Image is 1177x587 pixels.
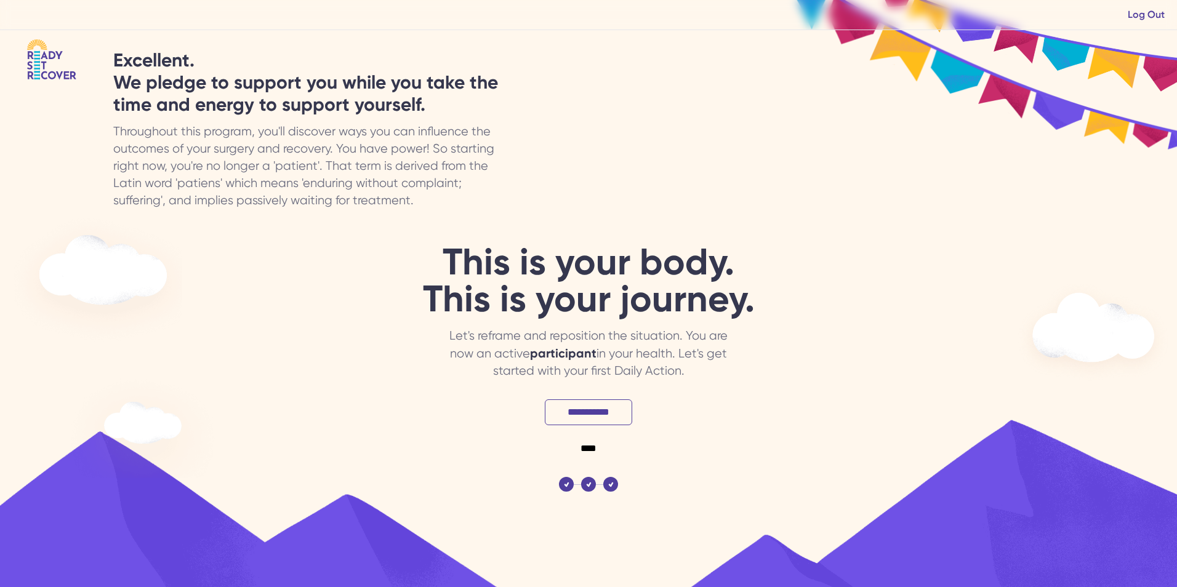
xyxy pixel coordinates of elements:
[113,123,513,209] div: Throughout this program, you'll discover ways you can influence the outcomes of your surgery and ...
[423,231,755,317] div: This is your body. This is your journey.
[54,364,231,478] img: 2 img cloud 1
[1014,279,1172,385] img: 1 img cloud
[5,209,182,348] img: 2 img cloud
[443,327,735,380] div: Let's reframe and reposition the situation. You are now an active in your health. Let's get start...
[113,30,513,116] div: Excellent. We pledge to support you while you take the time and energy to support yourself.
[530,346,597,361] span: participant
